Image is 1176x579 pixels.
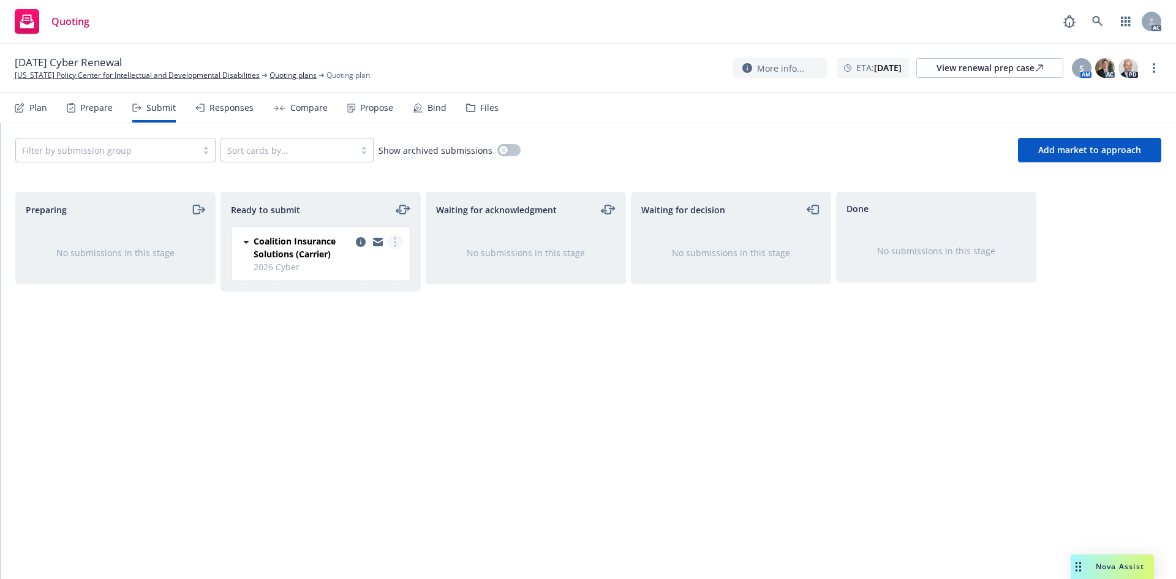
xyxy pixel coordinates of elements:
span: Waiting for acknowledgment [436,203,557,216]
strong: [DATE] [874,62,902,74]
button: Nova Assist [1071,554,1154,579]
a: copy logging email [353,235,368,249]
div: Responses [209,103,254,113]
span: Preparing [26,203,67,216]
span: Show archived submissions [379,144,492,157]
span: Coalition Insurance Solutions (Carrier) [254,235,351,260]
div: View renewal prep case [937,59,1043,77]
div: No submissions in this stage [651,246,811,259]
a: Quoting [10,4,94,39]
a: [US_STATE] Policy Center for Intellectual and Developmental Disabilities [15,70,260,81]
div: Prepare [80,103,113,113]
span: Waiting for decision [641,203,725,216]
span: S [1079,62,1084,75]
a: moveLeftRight [396,202,410,217]
div: Compare [290,103,328,113]
div: No submissions in this stage [36,246,195,259]
span: 2026 Cyber [254,260,402,273]
span: Quoting plan [326,70,370,81]
div: Drag to move [1071,554,1086,579]
div: Plan [29,103,47,113]
span: Ready to submit [231,203,300,216]
img: photo [1095,58,1115,78]
a: more [1147,61,1161,75]
button: Add market to approach [1018,138,1161,162]
div: No submissions in this stage [446,246,606,259]
a: View renewal prep case [916,58,1063,78]
a: more [388,235,402,249]
a: moveRight [190,202,205,217]
button: More info... [733,58,827,78]
span: Nova Assist [1096,561,1144,572]
a: Quoting plans [269,70,317,81]
a: moveLeftRight [601,202,616,217]
div: Propose [360,103,393,113]
div: Submit [146,103,176,113]
a: Report a Bug [1057,9,1082,34]
div: No submissions in this stage [856,244,1016,257]
span: [DATE] Cyber Renewal [15,55,122,70]
span: Add market to approach [1038,144,1141,156]
a: moveLeft [806,202,821,217]
a: Switch app [1114,9,1138,34]
span: ETA : [856,61,902,74]
div: Files [480,103,499,113]
a: Search [1085,9,1110,34]
div: Bind [428,103,447,113]
a: copy logging email [371,235,385,249]
span: More info... [757,62,804,75]
span: Quoting [51,17,89,26]
img: photo [1118,58,1138,78]
span: Done [846,202,869,215]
